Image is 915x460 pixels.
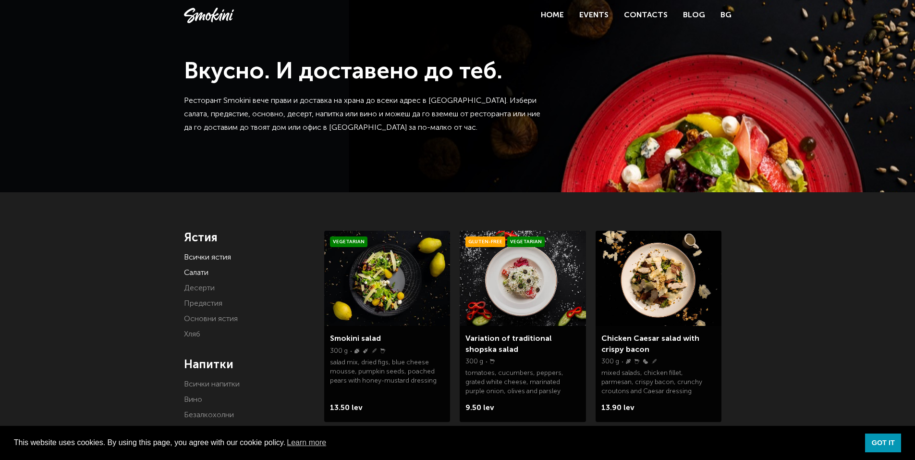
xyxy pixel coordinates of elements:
[184,58,544,87] h1: Вкусно. И доставено до теб.
[184,411,234,419] a: Безалкохолни
[465,369,580,399] p: tomatoes, cucumbers, peppers, grated white cheese, marinated purple onion, olives and parsley
[372,348,377,353] img: Wheat.svg
[184,269,208,277] a: Салати
[579,12,609,19] a: Events
[324,231,450,326] img: Smokini_Winter_Menu_21.jpg
[184,315,238,323] a: Основни ястия
[330,358,444,389] p: salad mix, dried figs, blue cheese mousse, pumpkin seeds, poached pears with honey-mustard dressing
[184,381,240,388] a: Всички напитки
[465,401,504,415] span: 9.50 lev
[490,359,495,364] img: Milk.svg
[184,396,202,404] a: Вино
[380,348,385,353] img: Milk.svg
[465,335,552,353] a: Variation of traditional shopska salad
[363,348,368,353] img: Sinape.svg
[184,254,231,261] a: Всички ястия
[507,236,545,247] span: Vegetarian
[626,359,631,364] img: Fish.svg
[652,359,657,364] img: Wheat.svg
[541,12,564,19] a: Home
[683,12,705,19] a: Blog
[330,347,348,356] p: 300 g
[14,435,857,450] span: This website uses cookies. By using this page, you agree with our cookie policy.
[865,434,901,453] a: dismiss cookie message
[601,369,716,399] p: mixed salads, chicken fillet, parmesan, crispy bacon, crunchy croutons and Caesar dressing
[465,236,505,247] span: Gluten-free
[601,357,619,366] p: 300 g
[184,285,215,292] a: Десерти
[330,401,368,415] span: 13.50 lev
[285,435,328,450] a: learn more about cookies
[601,401,640,415] span: 13.90 lev
[184,300,222,308] a: Предястия
[596,231,721,326] img: a0bd2dfa7939bea41583f5152c5e58f3001739ca23e674f59b2584116c8911d2.jpeg
[460,231,586,326] img: Smokini_Winter_Menu_6.jpg
[624,12,668,19] a: Contacts
[330,335,381,343] a: Smokini salad
[465,357,483,366] p: 300 g
[184,358,310,372] h4: Напитки
[634,359,639,364] img: Milk.svg
[184,231,310,245] h4: Ястия
[601,335,699,353] a: Chicken Caesar salad with crispy bacon
[354,348,359,353] img: Nuts.svg
[330,236,367,247] span: Vegetarian
[184,94,544,135] p: Ресторант Smokini вече прави и доставка на храна до всеки адрес в [GEOGRAPHIC_DATA]. Избери салат...
[720,9,732,22] a: BG
[643,359,648,364] img: Eggs.svg
[184,331,200,338] a: Хляб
